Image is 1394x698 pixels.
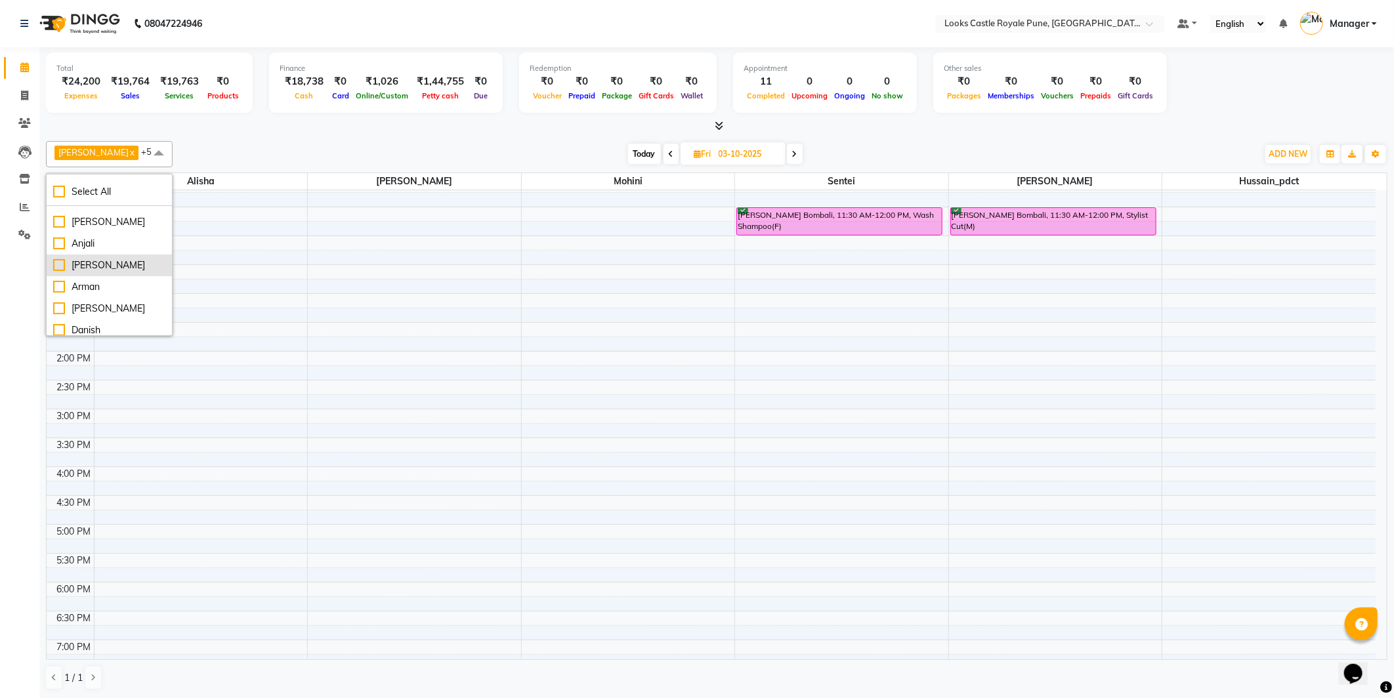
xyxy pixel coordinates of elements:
span: Cash [292,91,317,100]
div: 0 [831,74,868,89]
span: Due [471,91,491,100]
span: [PERSON_NAME] [308,173,521,190]
div: ₹0 [329,74,352,89]
div: 0 [788,74,831,89]
div: Appointment [744,63,906,74]
div: Anjali [53,237,165,251]
span: 1 / 1 [64,671,83,685]
div: 5:30 PM [54,554,94,567]
span: Wallet [677,91,706,100]
div: 4:30 PM [54,496,94,510]
div: ₹0 [984,74,1038,89]
span: +5 [141,146,161,157]
span: No show [868,91,906,100]
div: ₹0 [1038,74,1077,89]
div: Finance [280,63,492,74]
iframe: chat widget [1339,646,1381,685]
div: Other sales [944,63,1156,74]
div: ₹0 [469,74,492,89]
span: [PERSON_NAME] [58,147,129,157]
div: 0 [868,74,906,89]
div: ₹0 [599,74,635,89]
div: [PERSON_NAME] [53,258,165,272]
div: Arman [53,280,165,294]
span: Prepaid [565,91,599,100]
div: ₹24,200 [56,74,106,89]
div: 2:30 PM [54,380,94,394]
span: Today [628,144,661,164]
span: Gift Cards [635,91,677,100]
span: Manager [1330,17,1369,31]
span: Vouchers [1038,91,1077,100]
img: Manager [1300,12,1323,35]
span: Sentei [735,173,948,190]
span: Sales [117,91,143,100]
div: ₹18,738 [280,74,329,89]
div: 6:00 PM [54,583,94,596]
div: Select All [53,185,165,199]
div: 6:30 PM [54,611,94,625]
button: ADD NEW [1265,145,1311,163]
span: Packages [944,91,984,100]
div: 3:00 PM [54,409,94,423]
div: Total [56,63,242,74]
div: ₹0 [944,74,984,89]
span: Completed [744,91,788,100]
div: ₹0 [1077,74,1114,89]
span: Gift Cards [1114,91,1156,100]
div: Stylist [47,173,94,187]
span: [PERSON_NAME] [949,173,1162,190]
div: 5:00 PM [54,525,94,539]
span: Upcoming [788,91,831,100]
div: ₹19,764 [106,74,155,89]
span: Alisha [95,173,308,190]
div: 7:00 PM [54,640,94,654]
span: ADD NEW [1269,149,1307,159]
span: Memberships [984,91,1038,100]
span: Expenses [61,91,101,100]
span: Online/Custom [352,91,412,100]
div: [PERSON_NAME] Bombali, 11:30 AM-12:00 PM, Wash Shampoo(F) [737,208,942,235]
div: 3:30 PM [54,438,94,452]
span: Card [329,91,352,100]
div: ₹0 [677,74,706,89]
span: Services [162,91,198,100]
span: Petty cash [419,91,462,100]
div: ₹1,44,755 [412,74,469,89]
span: Voucher [530,91,565,100]
div: [PERSON_NAME] [53,302,165,316]
span: Ongoing [831,91,868,100]
div: Danish [53,323,165,337]
a: x [129,147,135,157]
span: Package [599,91,635,100]
span: Fri [691,149,715,159]
div: Redemption [530,63,706,74]
img: logo [33,5,123,42]
div: [PERSON_NAME] Bombali, 11:30 AM-12:00 PM, Stylist Cut(M) [951,208,1156,235]
span: Products [204,91,242,100]
span: Hussain_pdct [1162,173,1376,190]
div: ₹0 [1114,74,1156,89]
span: Prepaids [1077,91,1114,100]
div: [PERSON_NAME] [53,215,165,229]
input: 2025-10-03 [715,144,780,164]
div: 4:00 PM [54,467,94,481]
div: ₹19,763 [155,74,204,89]
div: ₹0 [635,74,677,89]
div: ₹0 [204,74,242,89]
span: Mohini [522,173,735,190]
div: 2:00 PM [54,352,94,365]
div: ₹1,026 [352,74,412,89]
div: ₹0 [530,74,565,89]
b: 08047224946 [144,5,202,42]
div: 11 [744,74,788,89]
div: ₹0 [565,74,599,89]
